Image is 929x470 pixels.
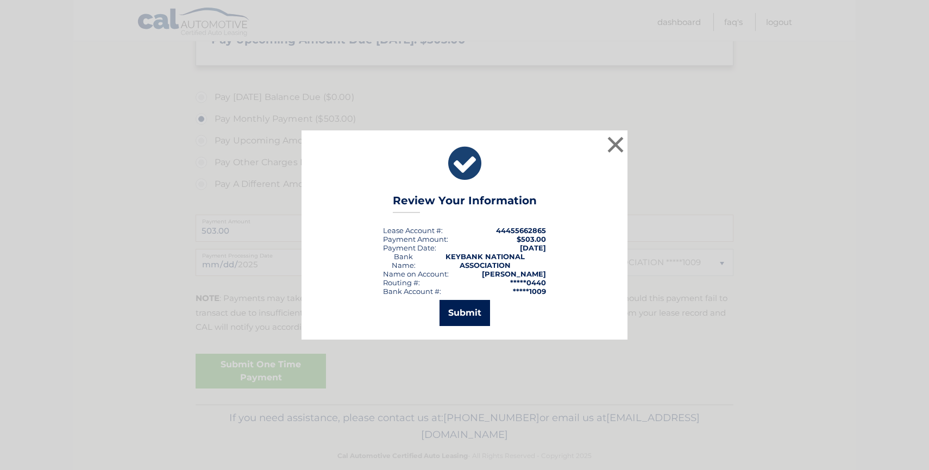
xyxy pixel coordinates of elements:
[383,287,441,296] div: Bank Account #:
[496,226,546,235] strong: 44455662865
[440,300,490,326] button: Submit
[383,278,420,287] div: Routing #:
[445,252,525,270] strong: KEYBANK NATIONAL ASSOCIATION
[383,243,436,252] div: :
[482,270,546,278] strong: [PERSON_NAME]
[383,243,435,252] span: Payment Date
[383,226,443,235] div: Lease Account #:
[383,270,449,278] div: Name on Account:
[393,194,537,213] h3: Review Your Information
[520,243,546,252] span: [DATE]
[383,252,424,270] div: Bank Name:
[605,134,626,155] button: ×
[517,235,546,243] span: $503.00
[383,235,448,243] div: Payment Amount:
